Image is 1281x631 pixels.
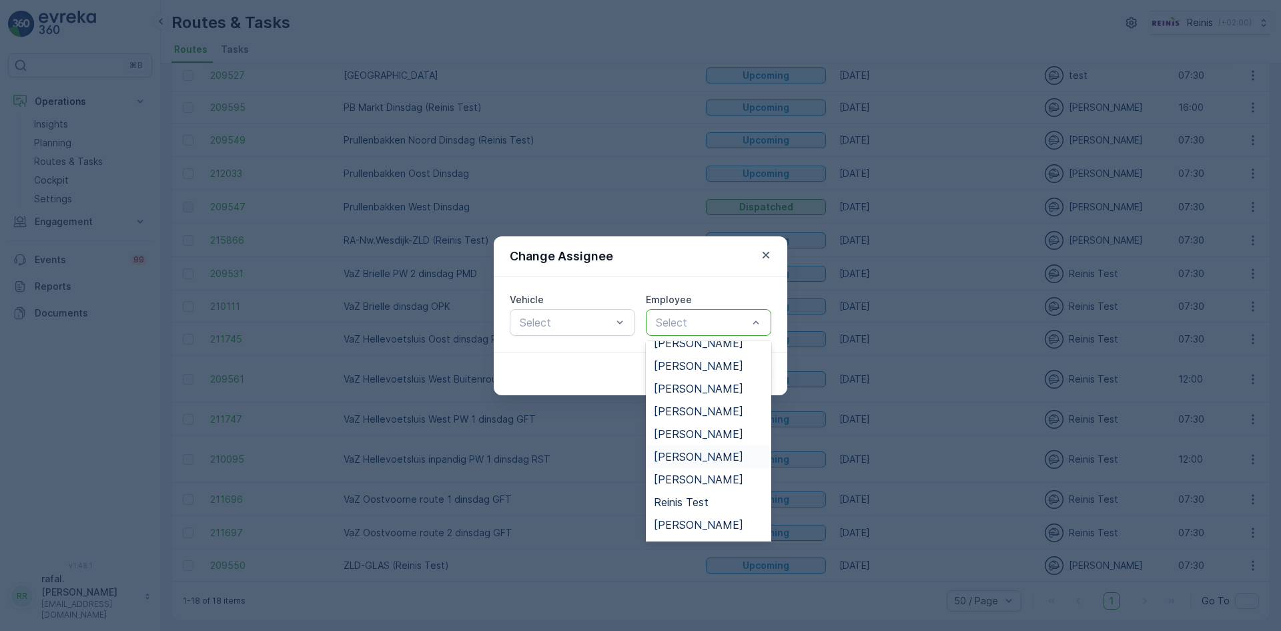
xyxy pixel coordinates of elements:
span: [PERSON_NAME] [654,383,743,395]
label: Employee [646,294,692,305]
p: Select [656,314,748,331]
span: [PERSON_NAME] [654,473,743,485]
span: [PERSON_NAME] [654,451,743,463]
span: [PERSON_NAME] [654,405,743,417]
span: [PERSON_NAME] [654,360,743,372]
p: Select [520,314,612,331]
label: Vehicle [510,294,544,305]
p: Change Assignee [510,247,613,266]
span: [PERSON_NAME] [654,519,743,531]
span: [PERSON_NAME] [654,337,743,349]
span: [PERSON_NAME] [654,428,743,440]
span: Reinis Test [654,496,709,508]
